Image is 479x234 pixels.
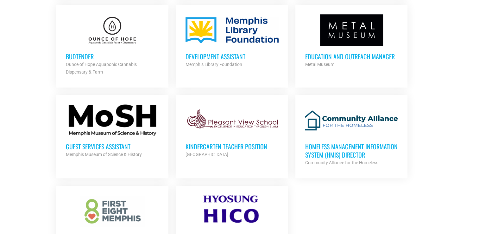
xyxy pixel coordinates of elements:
[305,142,398,159] h3: Homeless Management Information System (HMIS) Director
[66,152,142,157] strong: Memphis Museum of Science & History
[176,5,288,78] a: Development Assistant Memphis Library Foundation
[186,142,279,151] h3: Kindergarten Teacher Position
[305,160,378,165] strong: Community Alliance for the Homeless
[186,62,242,67] strong: Memphis Library Foundation
[56,5,168,85] a: Budtender Ounce of Hope Aquaponic Cannabis Dispensary & Farm
[66,52,159,61] h3: Budtender
[56,95,168,168] a: Guest Services Assistant Memphis Museum of Science & History
[305,62,334,67] strong: Metal Museum
[295,95,407,176] a: Homeless Management Information System (HMIS) Director Community Alliance for the Homeless
[176,95,288,168] a: Kindergarten Teacher Position [GEOGRAPHIC_DATA]
[186,52,279,61] h3: Development Assistant
[66,142,159,151] h3: Guest Services Assistant
[66,62,137,75] strong: Ounce of Hope Aquaponic Cannabis Dispensary & Farm
[295,5,407,78] a: Education and Outreach Manager Metal Museum
[305,52,398,61] h3: Education and Outreach Manager
[186,152,228,157] strong: [GEOGRAPHIC_DATA]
